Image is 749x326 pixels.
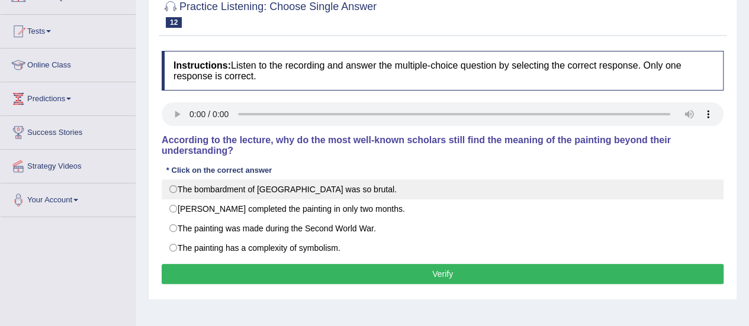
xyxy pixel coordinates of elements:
[162,238,724,258] label: The painting has a complexity of symbolism.
[1,116,136,146] a: Success Stories
[1,49,136,78] a: Online Class
[1,183,136,213] a: Your Account
[162,199,724,219] label: [PERSON_NAME] completed the painting in only two months.
[162,264,724,284] button: Verify
[1,82,136,112] a: Predictions
[162,179,724,199] label: The bombardment of [GEOGRAPHIC_DATA] was so brutal.
[162,135,724,156] h4: According to the lecture, why do the most well-known scholars still find the meaning of the paint...
[162,165,277,176] div: * Click on the correct answer
[173,60,231,70] b: Instructions:
[162,51,724,91] h4: Listen to the recording and answer the multiple-choice question by selecting the correct response...
[1,150,136,179] a: Strategy Videos
[162,218,724,238] label: The painting was made during the Second World War.
[166,17,182,28] span: 12
[1,15,136,44] a: Tests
